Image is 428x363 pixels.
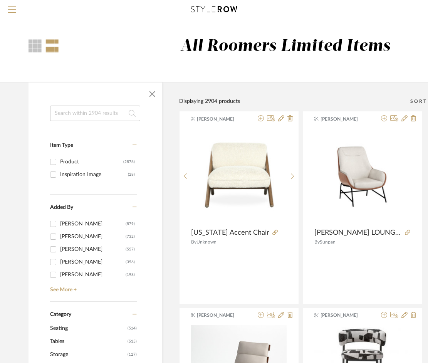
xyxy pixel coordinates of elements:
div: (732) [126,230,135,243]
div: [PERSON_NAME] [60,256,126,268]
a: See More + [48,281,137,293]
span: By [314,240,320,244]
span: Seating [50,322,126,335]
span: Storage [50,348,126,361]
div: (28) [128,168,135,181]
div: [PERSON_NAME] [60,230,126,243]
div: [PERSON_NAME] [60,269,126,281]
div: (557) [126,243,135,255]
button: Close [144,86,160,102]
div: (198) [126,269,135,281]
div: Inspiration Image [60,168,128,181]
span: [PERSON_NAME] [197,116,245,123]
span: Item Type [50,143,73,148]
div: (356) [126,256,135,268]
span: [US_STATE] Accent Chair [191,229,269,237]
span: [PERSON_NAME] [321,116,369,123]
span: (127) [128,348,137,361]
span: Unknown [196,240,217,244]
div: All Roomers Limited Items [180,37,391,56]
span: By [191,240,196,244]
span: [PERSON_NAME] LOUNGE CHAIR - BELFAST [PERSON_NAME] / [PERSON_NAME] [314,229,402,237]
span: Tables [50,335,126,348]
span: [PERSON_NAME] [197,312,245,319]
span: Category [50,311,71,318]
span: (515) [128,335,137,348]
span: [PERSON_NAME] [321,312,369,319]
span: Added By [50,205,73,210]
div: (2876) [123,156,135,168]
div: [PERSON_NAME] [60,218,126,230]
span: (524) [128,322,137,334]
img: LUCIER LOUNGE CHAIR - BELFAST HEATHER GREY / BRAVO ASH [314,128,410,224]
div: (879) [126,218,135,230]
div: Displaying 2904 products [179,97,240,106]
div: [PERSON_NAME] [60,243,126,255]
input: Search within 2904 results [50,106,140,121]
div: Product [60,156,123,168]
img: Georgia Accent Chair [191,128,287,224]
span: Sunpan [320,240,336,244]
